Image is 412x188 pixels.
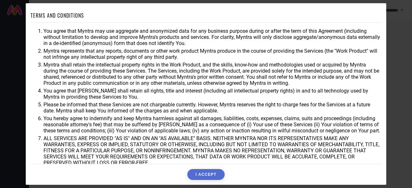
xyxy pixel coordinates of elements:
li: You hereby agree to indemnify and keep Myntra harmless against all damages, liabilities, costs, e... [43,115,381,134]
button: I ACCEPT [187,169,224,180]
li: You agree that Myntra may use aggregate and anonymized data for any business purpose during or af... [43,28,381,46]
h1: TERMS AND CONDITIONS [31,12,84,19]
li: ALL SERVICES ARE PROVIDED "AS IS" AND ON AN "AS AVAILABLE" BASIS. NEITHER MYNTRA NOR ITS REPRESEN... [43,135,381,166]
li: Myntra represents that any reports, documents or other work product Myntra produce in the course ... [43,48,381,60]
li: Please be informed that these Services are not chargeable currently. However, Myntra reserves the... [43,102,381,114]
li: You agree that [PERSON_NAME] shall retain all rights, title and interest (including all intellect... [43,88,381,100]
li: Myntra shall retain the intellectual property rights in the Work Product, and the skills, know-ho... [43,62,381,86]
